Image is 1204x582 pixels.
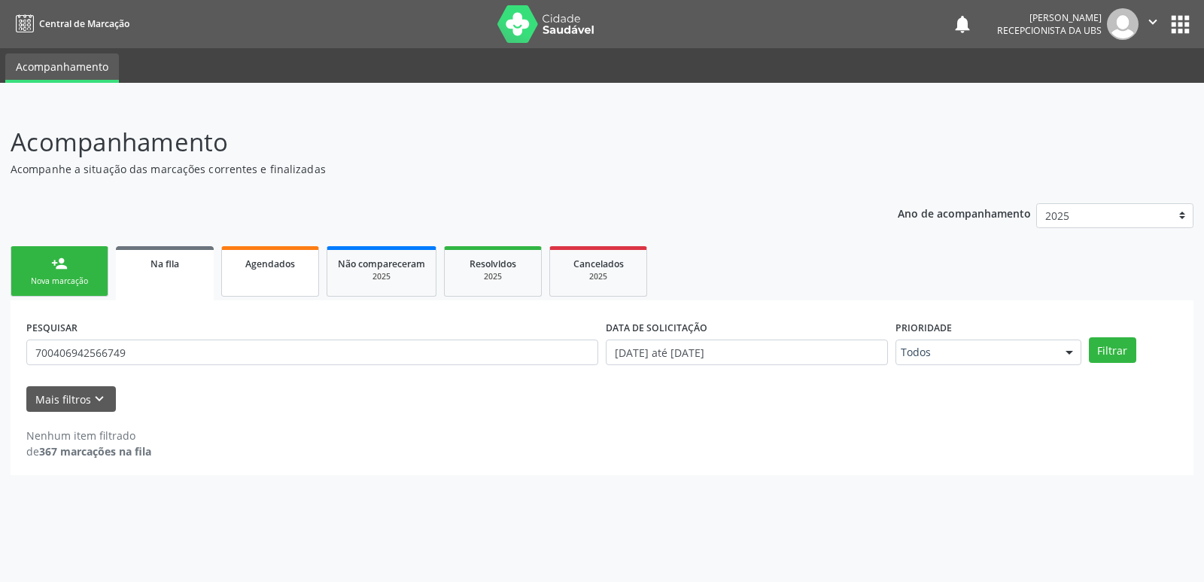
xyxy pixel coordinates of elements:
[51,255,68,272] div: person_add
[150,257,179,270] span: Na fila
[39,17,129,30] span: Central de Marcação
[573,257,624,270] span: Cancelados
[1139,8,1167,40] button: 
[898,203,1031,222] p: Ano de acompanhamento
[11,123,838,161] p: Acompanhamento
[26,428,151,443] div: Nenhum item filtrado
[1145,14,1161,30] i: 
[561,271,636,282] div: 2025
[455,271,531,282] div: 2025
[470,257,516,270] span: Resolvidos
[245,257,295,270] span: Agendados
[606,340,888,365] input: Selecione um intervalo
[338,257,425,270] span: Não compareceram
[26,316,78,340] label: PESQUISAR
[26,386,116,413] button: Mais filtroskeyboard_arrow_down
[895,316,952,340] label: Prioridade
[997,11,1102,24] div: [PERSON_NAME]
[39,444,151,459] strong: 367 marcações na fila
[26,340,598,365] input: Nome, CNS
[22,276,97,287] div: Nova marcação
[11,161,838,177] p: Acompanhe a situação das marcações correntes e finalizadas
[1089,337,1136,363] button: Filtrar
[26,443,151,459] div: de
[997,24,1102,37] span: Recepcionista da UBS
[901,345,1050,360] span: Todos
[11,11,129,36] a: Central de Marcação
[1167,11,1193,38] button: apps
[5,53,119,83] a: Acompanhamento
[952,14,973,35] button: notifications
[606,316,707,340] label: DATA DE SOLICITAÇÃO
[338,271,425,282] div: 2025
[91,391,108,407] i: keyboard_arrow_down
[1107,8,1139,40] img: img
